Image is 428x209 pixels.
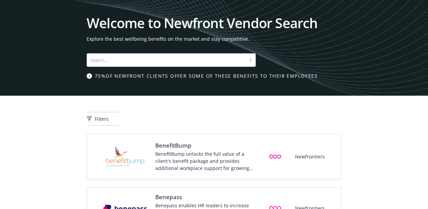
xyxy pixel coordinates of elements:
span: Benepass [155,193,260,201]
span: Newfrontiers [295,153,325,160]
div: BenefitBump unlocks the full value of a client's benefit package and provides additional workplac... [155,150,260,172]
span: Explore the best wellbeing benefits on the market and stay competitive. [87,35,341,42]
h1: Welcome to Newfront Vendor Search [87,16,341,30]
span: BenefitBump [155,141,260,150]
img: Vendor logo for BenefitBump [103,139,147,173]
span: Filters [95,115,109,122]
span: 75% of Newfront clients offer some of these benefits to their employees [95,72,318,79]
button: Filters [87,112,120,126]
